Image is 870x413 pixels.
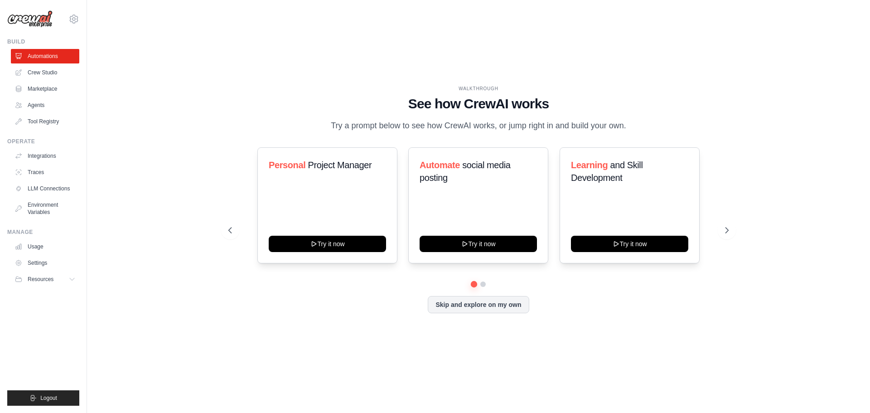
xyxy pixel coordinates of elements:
[420,160,511,183] span: social media posting
[11,65,79,80] a: Crew Studio
[28,276,53,283] span: Resources
[571,160,643,183] span: and Skill Development
[11,239,79,254] a: Usage
[40,394,57,402] span: Logout
[420,160,460,170] span: Automate
[308,160,372,170] span: Project Manager
[11,181,79,196] a: LLM Connections
[571,236,688,252] button: Try it now
[11,198,79,219] a: Environment Variables
[7,138,79,145] div: Operate
[11,165,79,180] a: Traces
[428,296,529,313] button: Skip and explore on my own
[11,82,79,96] a: Marketplace
[7,390,79,406] button: Logout
[7,38,79,45] div: Build
[11,114,79,129] a: Tool Registry
[11,149,79,163] a: Integrations
[11,98,79,112] a: Agents
[269,236,386,252] button: Try it now
[269,160,305,170] span: Personal
[11,49,79,63] a: Automations
[228,85,729,92] div: WALKTHROUGH
[228,96,729,112] h1: See how CrewAI works
[7,228,79,236] div: Manage
[11,256,79,270] a: Settings
[7,10,53,28] img: Logo
[571,160,608,170] span: Learning
[11,272,79,287] button: Resources
[420,236,537,252] button: Try it now
[326,119,631,132] p: Try a prompt below to see how CrewAI works, or jump right in and build your own.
